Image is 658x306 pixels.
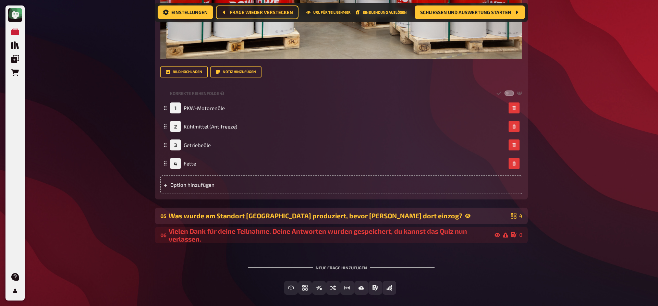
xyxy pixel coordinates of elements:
button: Prosa (Langtext) [368,281,382,295]
button: Einstellungen [158,5,213,19]
button: Bild-Antwort [354,281,368,295]
div: 4 [170,158,181,169]
div: 3 [170,139,181,150]
button: Offline Frage [382,281,396,295]
div: 2 [170,121,181,132]
span: Frage wieder verstecken [230,10,293,15]
button: Frage wieder verstecken [216,5,298,19]
button: Schätzfrage [340,281,354,295]
button: Bild hochladen [160,66,208,77]
button: Einblendung auslösen [356,10,407,14]
div: 1 [170,102,181,113]
button: Freitext Eingabe [284,281,298,295]
div: Was wurde am Standort [GEOGRAPHIC_DATA] produziert, bevor [PERSON_NAME] dort einzog? [169,212,508,220]
span: Einstellungen [171,10,208,15]
button: URL für Teilnehmer [306,10,351,14]
div: Neue Frage hinzufügen [248,254,435,276]
button: Schließen und Auswertung starten [415,5,525,19]
span: Kühlmittel (Antifreeze) [184,123,237,130]
button: Einfachauswahl [298,281,312,295]
div: Vielen Dank für deine Teilnahme. Deine Antworten wurden gespeichert, du kannst das Quiz nun verla... [169,227,508,243]
div: 06 [160,232,166,238]
button: Sortierfrage [326,281,340,295]
div: 0 [511,232,522,238]
span: Getriebeöle [184,142,211,148]
span: Korrekte Reihenfolge [170,90,219,96]
span: Schließen und Auswertung starten [420,10,511,15]
div: 4 [511,213,522,219]
span: Fette [184,160,196,167]
div: 05 [160,213,166,219]
button: Wahr / Falsch [312,281,326,295]
button: Notiz hinzufügen [210,66,261,77]
span: PKW-Motorenöle [184,105,225,111]
div: Option hinzufügen [160,175,522,194]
